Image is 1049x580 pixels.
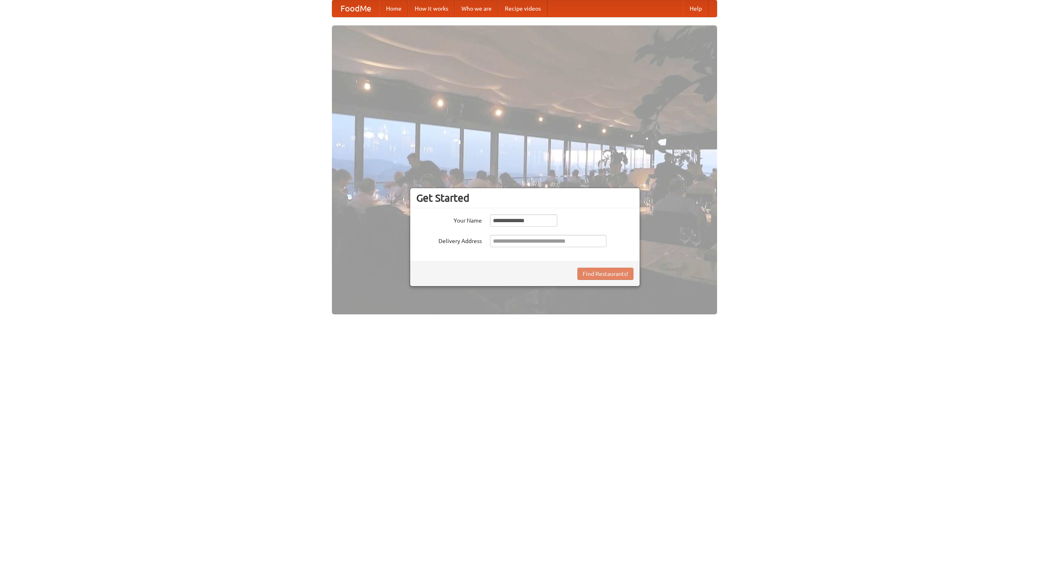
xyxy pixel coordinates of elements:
label: Delivery Address [416,235,482,245]
a: Recipe videos [498,0,547,17]
a: Who we are [455,0,498,17]
a: Home [379,0,408,17]
button: Find Restaurants! [577,268,633,280]
h3: Get Started [416,192,633,204]
a: FoodMe [332,0,379,17]
a: How it works [408,0,455,17]
label: Your Name [416,214,482,225]
a: Help [683,0,708,17]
